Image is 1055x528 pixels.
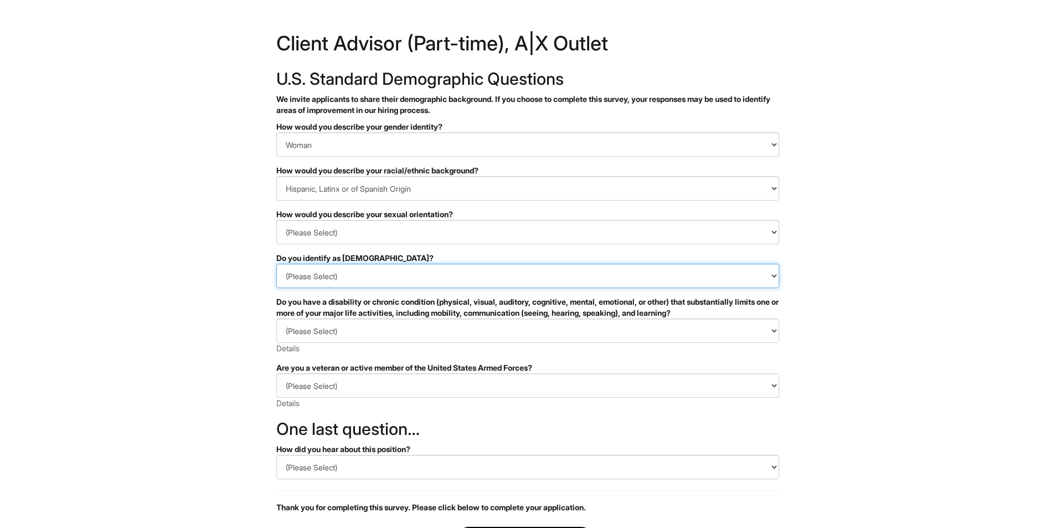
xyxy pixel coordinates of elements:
[276,220,779,244] select: How would you describe your sexual orientation?
[276,373,779,398] select: Are you a veteran or active member of the United States Armed Forces?
[276,362,779,373] div: Are you a veteran or active member of the United States Armed Forces?
[276,444,779,455] div: How did you hear about this position?
[276,502,779,513] p: Thank you for completing this survey. Please click below to complete your application.
[276,344,300,353] a: Details
[276,33,779,59] h1: Client Advisor (Part-time), A|X Outlet
[276,70,779,88] h2: U.S. Standard Demographic Questions
[276,296,779,319] div: Do you have a disability or chronic condition (physical, visual, auditory, cognitive, mental, emo...
[276,132,779,157] select: How would you describe your gender identity?
[276,455,779,479] select: How did you hear about this position?
[276,420,779,438] h2: One last question…
[276,165,779,176] div: How would you describe your racial/ethnic background?
[276,209,779,220] div: How would you describe your sexual orientation?
[276,398,300,408] a: Details
[276,319,779,343] select: Do you have a disability or chronic condition (physical, visual, auditory, cognitive, mental, emo...
[276,94,779,116] p: We invite applicants to share their demographic background. If you choose to complete this survey...
[276,264,779,288] select: Do you identify as transgender?
[276,121,779,132] div: How would you describe your gender identity?
[276,176,779,201] select: How would you describe your racial/ethnic background?
[276,253,779,264] div: Do you identify as [DEMOGRAPHIC_DATA]?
